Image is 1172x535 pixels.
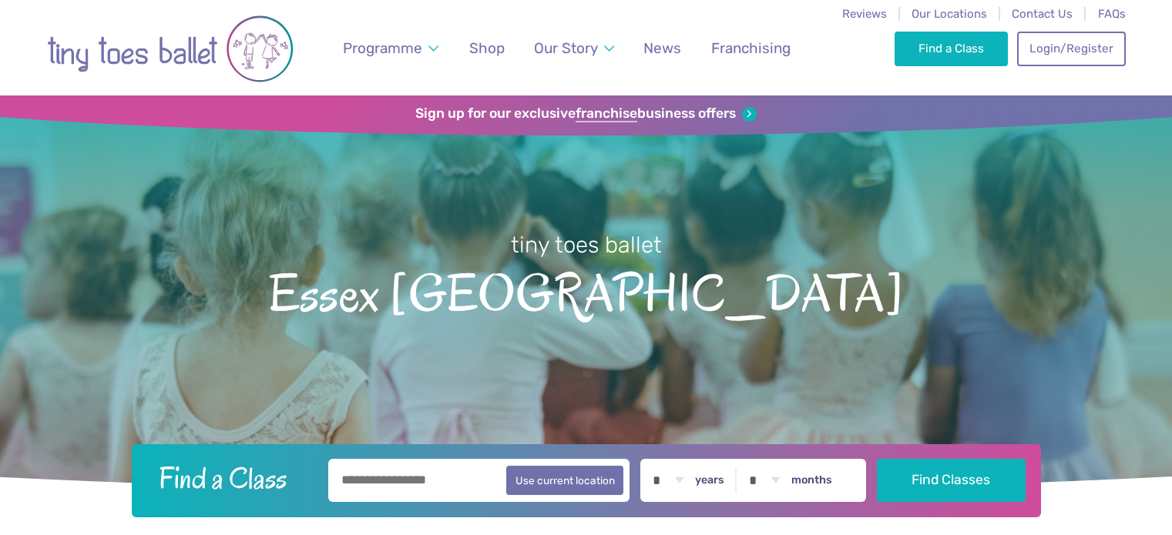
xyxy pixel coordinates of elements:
[576,105,637,122] strong: franchise
[462,30,512,66] a: Shop
[695,473,724,487] label: years
[636,30,689,66] a: News
[534,39,598,57] span: Our Story
[1017,32,1125,65] a: Login/Register
[1098,7,1126,21] a: FAQs
[146,459,317,497] h2: Find a Class
[912,7,987,21] a: Our Locations
[343,39,422,57] span: Programme
[47,10,294,88] img: tiny toes ballet
[469,39,505,57] span: Shop
[643,39,681,57] span: News
[511,232,662,258] small: tiny toes ballet
[895,32,1008,65] a: Find a Class
[415,105,757,122] a: Sign up for our exclusivefranchisebusiness offers
[711,39,791,57] span: Franchising
[1012,7,1073,21] a: Contact Us
[335,30,445,66] a: Programme
[526,30,621,66] a: Our Story
[791,473,832,487] label: months
[704,30,798,66] a: Franchising
[842,7,887,21] a: Reviews
[27,260,1145,323] span: Essex [GEOGRAPHIC_DATA]
[506,466,624,495] button: Use current location
[877,459,1026,502] button: Find Classes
